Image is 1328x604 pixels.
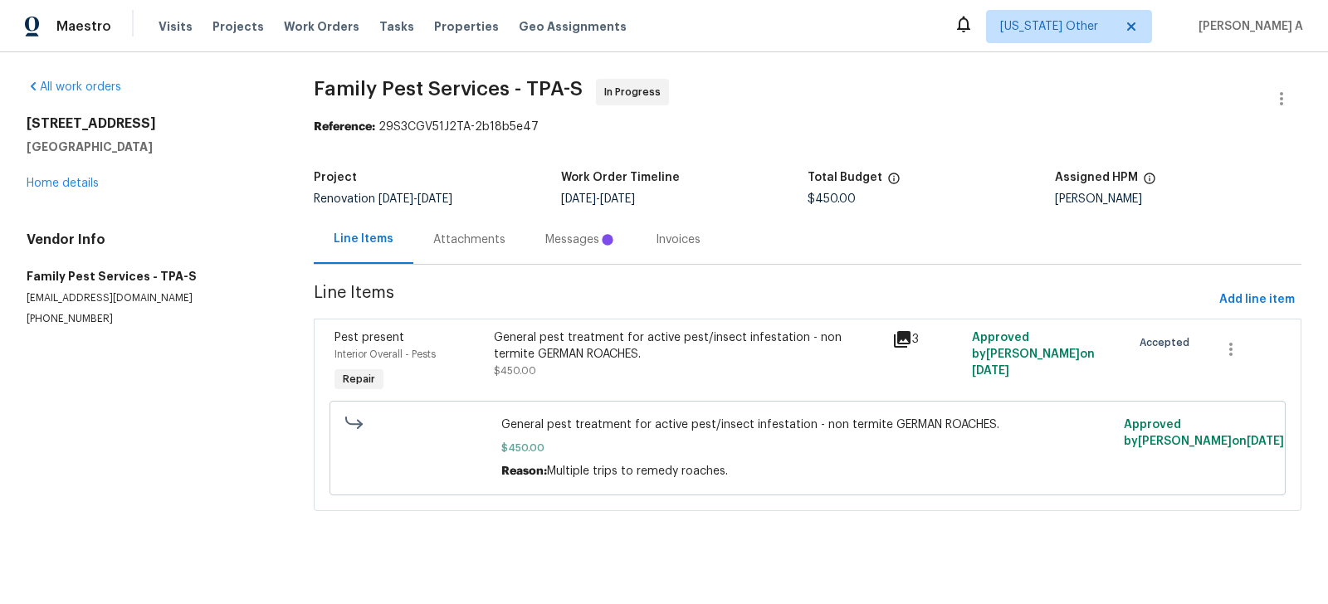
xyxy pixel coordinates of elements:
span: Geo Assignments [519,18,627,35]
span: [DATE] [417,193,452,205]
span: [DATE] [561,193,596,205]
h5: Assigned HPM [1055,172,1138,183]
h5: [GEOGRAPHIC_DATA] [27,139,274,155]
h5: Total Budget [808,172,882,183]
span: [PERSON_NAME] A [1192,18,1303,35]
h5: Work Order Timeline [561,172,680,183]
span: Renovation [314,193,452,205]
p: [PHONE_NUMBER] [27,312,274,326]
span: In Progress [604,84,667,100]
span: Properties [434,18,499,35]
div: Line Items [334,231,393,247]
span: [DATE] [378,193,413,205]
span: [DATE] [972,365,1009,377]
p: [EMAIL_ADDRESS][DOMAIN_NAME] [27,291,274,305]
span: Projects [212,18,264,35]
span: Maestro [56,18,111,35]
span: Line Items [314,285,1213,315]
span: Multiple trips to remedy roaches. [547,465,728,477]
div: Messages [545,231,616,248]
span: - [561,193,635,205]
span: $450.00 [501,440,1114,456]
span: $450.00 [494,366,536,376]
span: [DATE] [1247,436,1284,447]
span: Tasks [379,21,414,32]
span: [US_STATE] Other [1000,18,1114,35]
span: Repair [336,371,382,387]
span: General pest treatment for active pest/insect infestation - non termite GERMAN ROACHES. [501,416,1114,433]
h5: Project [314,172,357,183]
h2: [STREET_ADDRESS] [27,115,274,132]
b: Reference: [314,121,375,133]
span: Add line item [1219,290,1295,310]
div: General pest treatment for active pest/insect infestation - non termite GERMAN ROACHES. [494,329,882,363]
a: All work orders [27,81,121,93]
h5: Family Pest Services - TPA-S [27,268,274,285]
a: Home details [27,178,99,189]
span: Work Orders [284,18,359,35]
div: Attachments [433,231,505,248]
span: $450.00 [808,193,856,205]
span: The hpm assigned to this work order. [1143,172,1156,193]
span: Pest present [334,332,404,343]
span: [DATE] [600,193,635,205]
span: Interior Overall - Pests [334,349,436,359]
span: Reason: [501,465,547,477]
h4: Vendor Info [27,231,274,248]
span: Visits [159,18,193,35]
div: [PERSON_NAME] [1055,193,1301,205]
span: Approved by [PERSON_NAME] on [1124,419,1284,447]
span: Accepted [1140,334,1196,351]
div: Invoices [656,231,701,248]
span: Family Pest Services - TPA-S [314,79,583,99]
span: - [378,193,452,205]
div: 3 [892,329,962,349]
button: Add line item [1213,285,1301,315]
div: 29S3CGV51J2TA-2b18b5e47 [314,119,1301,135]
span: The total cost of line items that have been proposed by Opendoor. This sum includes line items th... [887,172,901,193]
span: Approved by [PERSON_NAME] on [972,332,1095,377]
